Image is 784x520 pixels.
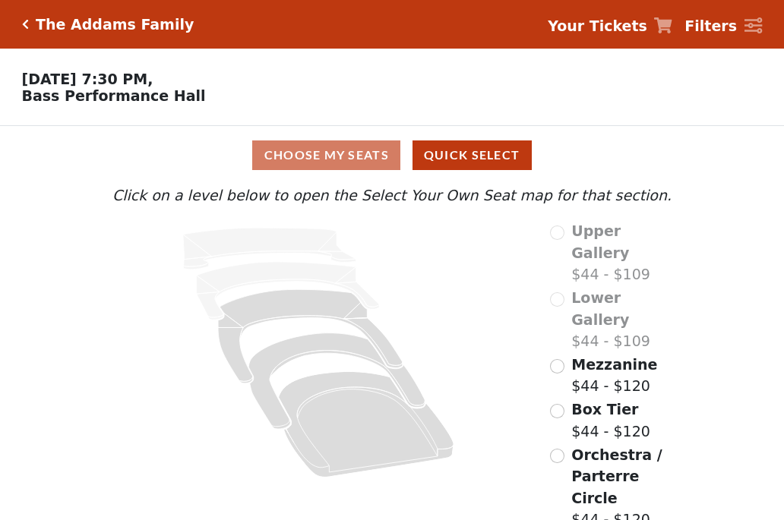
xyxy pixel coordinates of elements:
[413,140,532,170] button: Quick Select
[571,222,629,261] span: Upper Gallery
[22,19,29,30] a: Click here to go back to filters
[279,372,454,477] path: Orchestra / Parterre Circle - Seats Available: 226
[571,220,675,285] label: $44 - $109
[571,354,657,397] label: $44 - $120
[684,15,762,37] a: Filters
[548,17,647,34] strong: Your Tickets
[571,287,675,352] label: $44 - $109
[571,399,650,442] label: $44 - $120
[571,446,662,506] span: Orchestra / Parterre Circle
[109,184,675,206] p: Click on a level below to open the Select Your Own Seat map for that section.
[36,16,194,33] h5: The Addams Family
[197,262,380,320] path: Lower Gallery - Seats Available: 0
[571,401,638,418] span: Box Tier
[571,356,657,373] span: Mezzanine
[571,289,629,328] span: Lower Gallery
[548,15,672,37] a: Your Tickets
[183,228,356,269] path: Upper Gallery - Seats Available: 0
[684,17,737,34] strong: Filters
